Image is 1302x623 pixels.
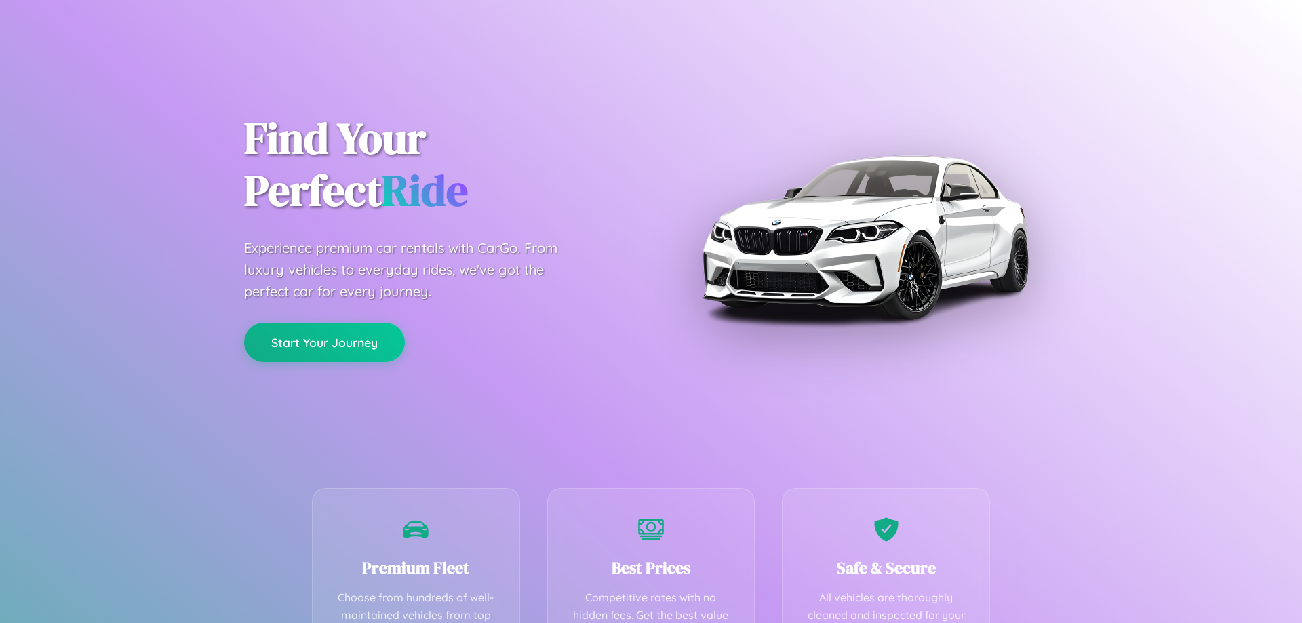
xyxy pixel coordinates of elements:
[333,557,499,579] h3: Premium Fleet
[803,557,969,579] h3: Safe & Secure
[244,237,583,302] p: Experience premium car rentals with CarGo. From luxury vehicles to everyday rides, we've got the ...
[244,323,405,362] button: Start Your Journey
[244,113,631,217] h1: Find Your Perfect
[382,161,468,220] span: Ride
[568,557,734,579] h3: Best Prices
[695,68,1034,407] img: Premium BMW car rental vehicle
